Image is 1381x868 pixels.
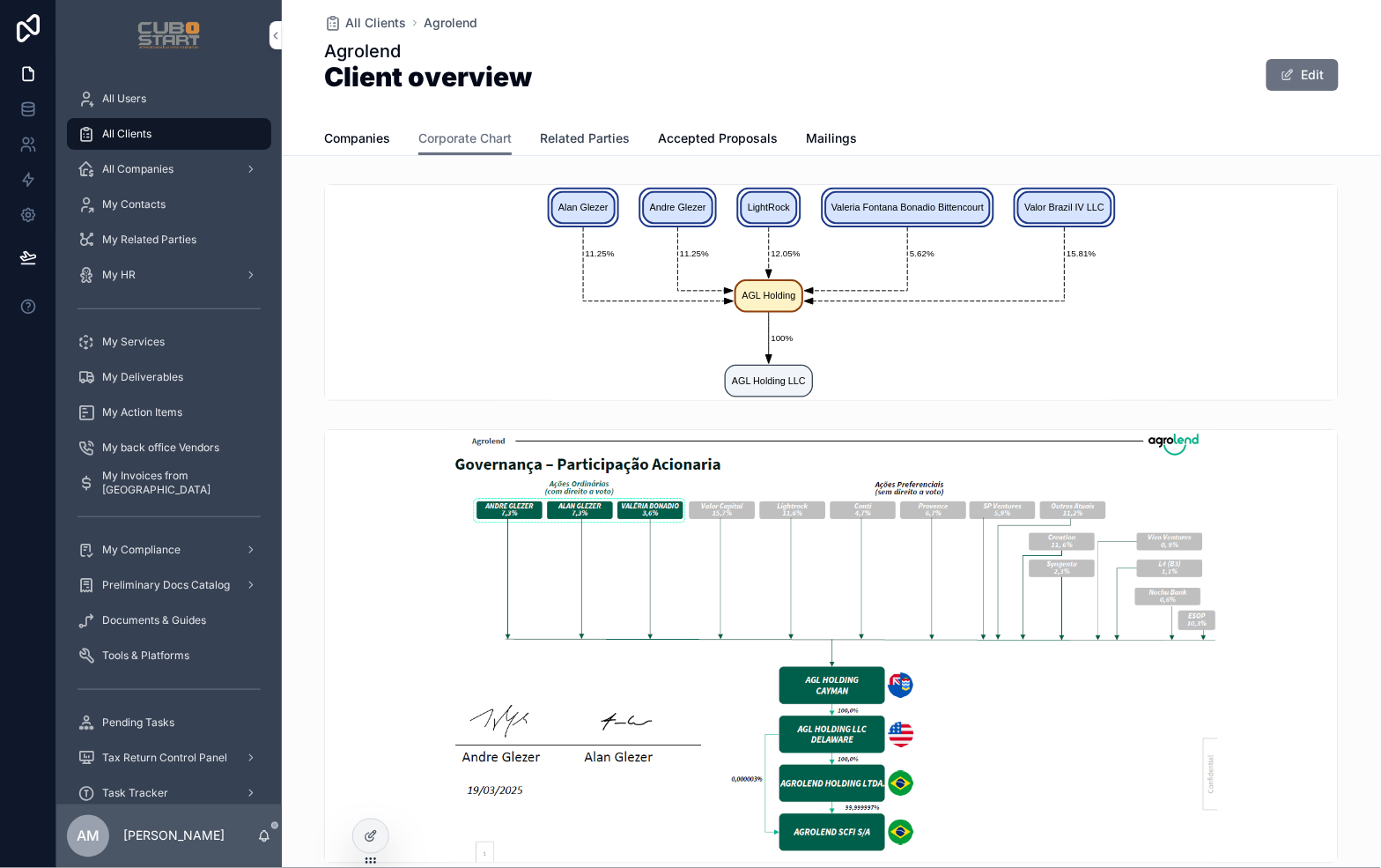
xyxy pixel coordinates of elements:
span: Companies [324,130,390,147]
a: All Users [67,83,271,115]
a: Task Tracker [67,777,271,809]
a: Accepted Proposals [658,122,778,158]
span: Mailings [806,130,857,147]
span: Pending Tasks [102,716,174,730]
a: All Clients [67,118,271,150]
a: My Services [67,326,271,358]
span: My back office Vendors [102,441,219,455]
a: All Clients [324,14,406,32]
a: My Contacts [67,189,271,220]
a: My Related Parties [67,224,271,256]
span: Tax Return Control Panel [102,751,227,765]
a: Tax Return Control Panel [67,742,271,774]
span: My Action Items [102,405,182,419]
span: My HR [102,268,136,282]
span: My Services [102,335,165,349]
span: My Invoices from [GEOGRAPHIC_DATA] [102,469,254,497]
a: Mailings [806,122,857,158]
img: Agrolend_corpchart.svg [545,185,1119,400]
span: All Companies [102,162,174,176]
img: AGL-Organization-Chart-2.png [445,430,1217,862]
span: My Deliverables [102,370,183,384]
button: Edit [1267,59,1339,91]
span: Accepted Proposals [658,130,778,147]
span: All Clients [102,127,151,141]
span: All Users [102,92,146,106]
a: Preliminary Docs Catalog [67,569,271,601]
span: Tools & Platforms [102,649,189,663]
span: Related Parties [540,130,630,147]
a: Tools & Platforms [67,640,271,671]
a: My Action Items [67,397,271,428]
a: My Invoices from [GEOGRAPHIC_DATA] [67,467,271,499]
a: My back office Vendors [67,432,271,464]
span: My Contacts [102,197,166,211]
div: scrollable content [56,70,282,805]
span: All Clients [345,14,406,32]
a: My HR [67,259,271,291]
h1: Client overview [324,63,532,90]
a: My Deliverables [67,361,271,393]
img: App logo [137,21,200,49]
a: All Companies [67,153,271,185]
h1: Agrolend [324,39,532,63]
span: Preliminary Docs Catalog [102,578,230,592]
a: Companies [324,122,390,158]
a: Documents & Guides [67,605,271,636]
span: Task Tracker [102,786,168,800]
span: Documents & Guides [102,613,206,627]
a: Agrolend [424,14,477,32]
span: My Related Parties [102,233,196,247]
span: Corporate Chart [418,130,512,147]
a: My Compliance [67,534,271,566]
span: AM [77,826,100,847]
a: Pending Tasks [67,707,271,738]
p: [PERSON_NAME] [123,827,225,845]
span: My Compliance [102,543,181,557]
a: Related Parties [540,122,630,158]
a: Corporate Chart [418,122,512,156]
